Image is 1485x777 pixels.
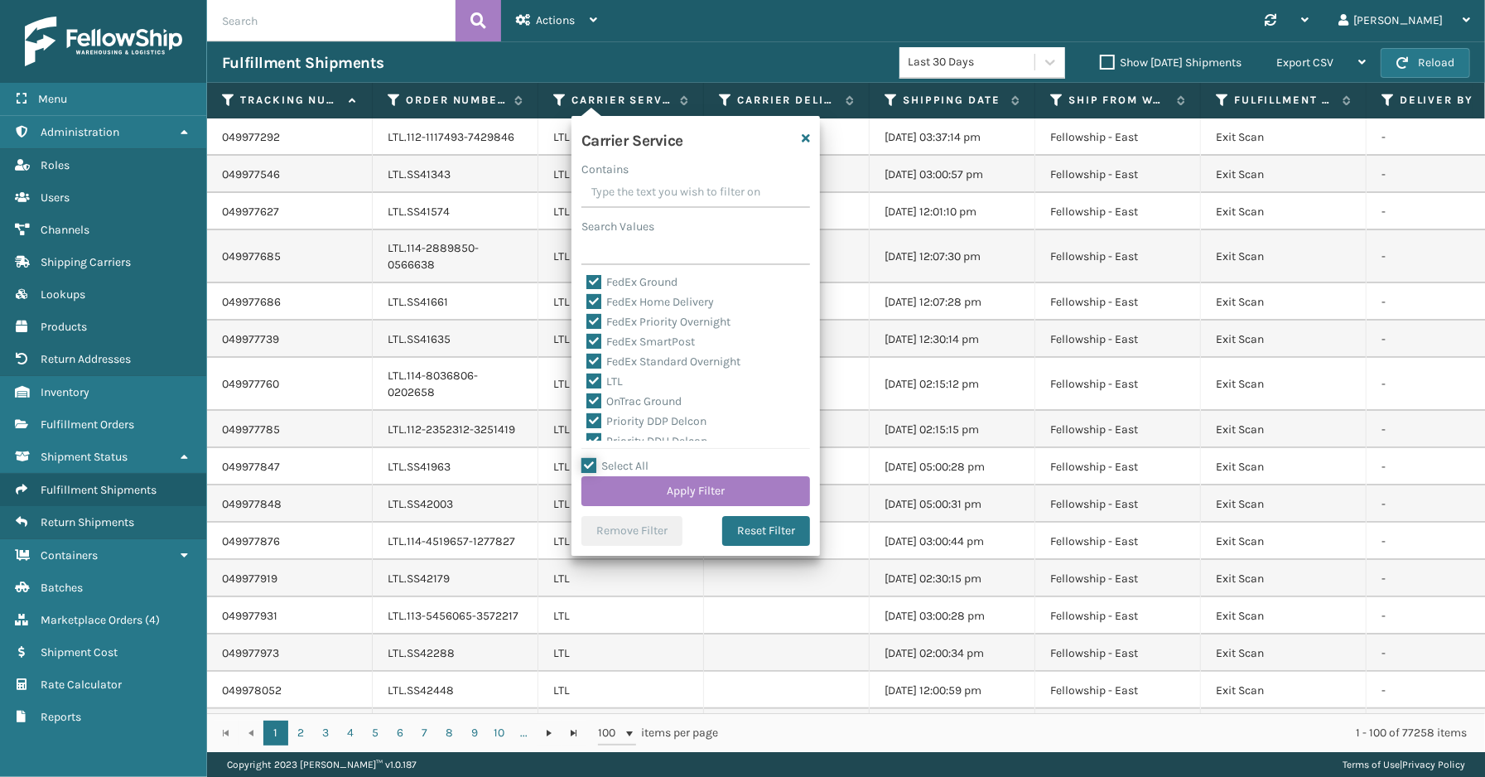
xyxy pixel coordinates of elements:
[1402,759,1465,770] a: Privacy Policy
[598,725,623,741] span: 100
[313,721,338,746] a: 3
[388,646,455,660] a: LTL.SS42288
[538,448,704,485] td: LTL
[538,523,704,560] td: LTL
[1035,358,1201,411] td: Fellowship - East
[538,283,704,321] td: LTL
[562,721,586,746] a: Go to the last page
[207,193,373,230] td: 049977627
[870,283,1035,321] td: [DATE] 12:07:28 pm
[388,167,451,181] a: LTL.SS41343
[1201,118,1367,156] td: Exit Scan
[586,275,677,289] label: FedEx Ground
[1035,672,1201,709] td: Fellowship - East
[571,93,672,108] label: Carrier Service
[536,13,575,27] span: Actions
[870,193,1035,230] td: [DATE] 12:01:10 pm
[870,485,1035,523] td: [DATE] 05:00:31 pm
[388,460,451,474] a: LTL.SS41963
[388,609,518,623] a: LTL.113-5456065-3572217
[388,369,478,399] a: LTL.114-8036806-0202658
[41,581,83,595] span: Batches
[41,645,118,659] span: Shipment Cost
[222,53,384,73] h3: Fulfillment Shipments
[737,93,837,108] label: Carrier Delivery Status
[145,613,160,627] span: ( 4 )
[207,597,373,635] td: 049977931
[41,548,98,562] span: Containers
[581,178,810,208] input: Type the text you wish to filter on
[1276,55,1333,70] span: Export CSV
[1201,283,1367,321] td: Exit Scan
[1201,193,1367,230] td: Exit Scan
[1201,230,1367,283] td: Exit Scan
[598,721,719,746] span: items per page
[586,394,682,408] label: OnTrac Ground
[41,320,87,334] span: Products
[1381,48,1470,78] button: Reload
[870,709,1035,746] td: [DATE] 02:01:16 pm
[240,93,340,108] label: Tracking Number
[207,672,373,709] td: 049978052
[41,385,89,399] span: Inventory
[207,709,373,746] td: 049978151
[38,92,67,106] span: Menu
[338,721,363,746] a: 4
[538,635,704,672] td: LTL
[1035,523,1201,560] td: Fellowship - East
[538,321,704,358] td: LTL
[581,161,629,178] label: Contains
[1201,672,1367,709] td: Exit Scan
[207,560,373,597] td: 049977919
[388,295,448,309] a: LTL.SS41661
[1035,230,1201,283] td: Fellowship - East
[41,352,131,366] span: Return Addresses
[870,358,1035,411] td: [DATE] 02:15:12 pm
[908,54,1036,71] div: Last 30 Days
[41,613,142,627] span: Marketplace Orders
[1035,709,1201,746] td: Fellowship - East
[1201,156,1367,193] td: Exit Scan
[41,223,89,237] span: Channels
[870,448,1035,485] td: [DATE] 05:00:28 pm
[207,118,373,156] td: 049977292
[512,721,537,746] a: ...
[581,459,648,473] label: Select All
[586,335,695,349] label: FedEx SmartPost
[581,476,810,506] button: Apply Filter
[1035,448,1201,485] td: Fellowship - East
[1035,321,1201,358] td: Fellowship - East
[586,374,623,388] label: LTL
[363,721,388,746] a: 5
[1068,93,1169,108] label: Ship from warehouse
[412,721,437,746] a: 7
[1201,597,1367,635] td: Exit Scan
[1343,759,1400,770] a: Terms of Use
[388,497,453,511] a: LTL.SS42003
[538,672,704,709] td: LTL
[1035,156,1201,193] td: Fellowship - East
[870,230,1035,283] td: [DATE] 12:07:30 pm
[227,752,417,777] p: Copyright 2023 [PERSON_NAME]™ v 1.0.187
[538,156,704,193] td: LTL
[538,118,704,156] td: LTL
[1035,283,1201,321] td: Fellowship - East
[581,126,683,151] h4: Carrier Service
[25,17,182,66] img: logo
[538,597,704,635] td: LTL
[870,672,1035,709] td: [DATE] 12:00:59 pm
[1035,411,1201,448] td: Fellowship - East
[1035,560,1201,597] td: Fellowship - East
[437,721,462,746] a: 8
[538,709,704,746] td: LTL
[1035,597,1201,635] td: Fellowship - East
[538,485,704,523] td: LTL
[870,597,1035,635] td: [DATE] 03:00:28 pm
[538,230,704,283] td: LTL
[41,678,122,692] span: Rate Calculator
[586,315,730,329] label: FedEx Priority Overnight
[406,93,506,108] label: Order Number
[388,422,515,437] a: LTL.112-2352312-3251419
[1343,752,1465,777] div: |
[207,635,373,672] td: 049977973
